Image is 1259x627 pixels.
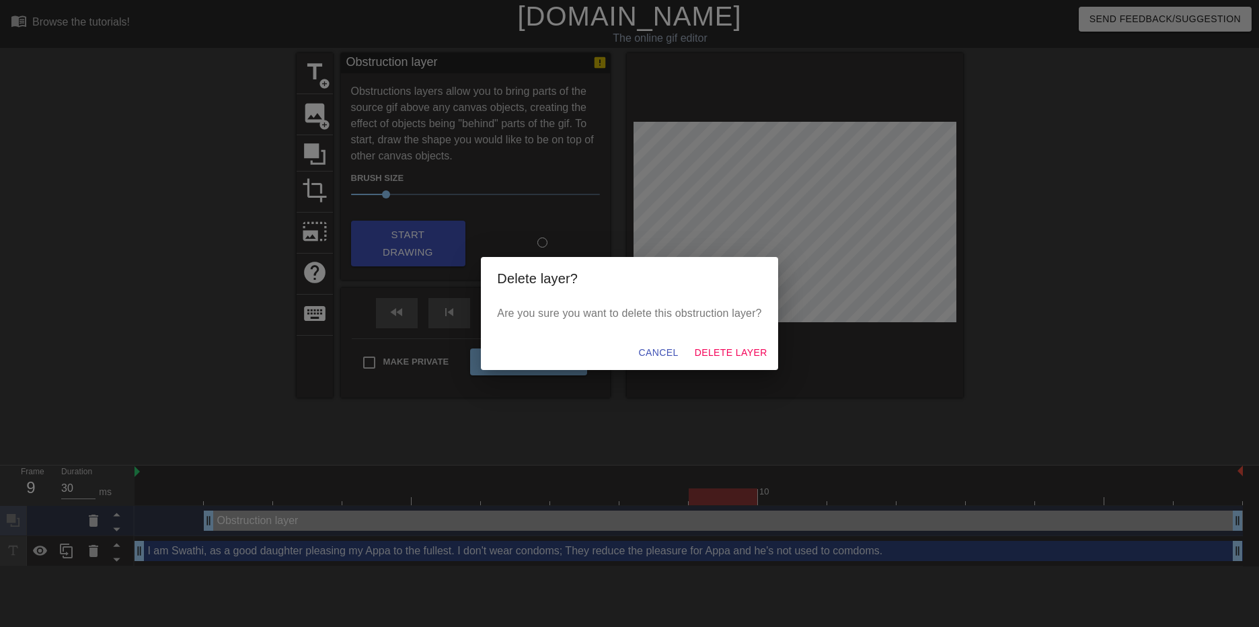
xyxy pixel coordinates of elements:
[689,340,773,365] button: Delete Layer
[638,344,678,361] span: Cancel
[633,340,683,365] button: Cancel
[497,268,761,289] h2: Delete layer?
[497,305,761,322] p: Are you sure you want to delete this obstruction layer?
[695,344,767,361] span: Delete Layer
